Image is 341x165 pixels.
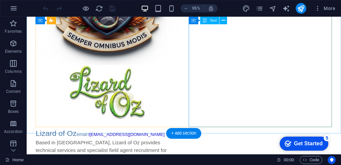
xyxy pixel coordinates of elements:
[191,4,201,12] h6: 95%
[296,3,306,14] button: publish
[95,5,103,12] i: Reload page
[4,129,23,134] p: Accordion
[284,156,294,164] span: 00 00
[314,5,335,12] span: More
[181,4,204,12] button: 95%
[210,19,217,22] span: Text
[242,4,250,12] button: design
[269,4,277,12] button: navigator
[82,4,90,12] button: Click here to leave preview mode and continue editing
[166,128,201,139] div: + Add section
[282,4,290,12] button: text_generator
[297,5,305,12] i: Publish
[95,4,103,12] button: reload
[5,49,22,54] p: Elements
[20,7,48,13] div: Get Started
[269,5,277,12] i: Navigator
[288,157,289,162] span: :
[256,4,264,12] button: pages
[282,5,290,12] i: AI Writer
[328,156,336,164] button: Usercentrics
[256,5,263,12] i: Pages (Ctrl+Alt+S)
[5,29,22,34] p: Favorites
[277,156,294,164] h6: Session time
[303,156,319,164] span: Code
[5,69,22,74] p: Columns
[312,3,338,14] button: More
[8,109,19,114] p: Boxes
[5,3,54,17] div: Get Started 5 items remaining, 0% complete
[6,89,21,94] p: Content
[208,5,214,11] i: On resize automatically adjust zoom level to fit chosen device.
[242,5,250,12] i: Design (Ctrl+Alt+Y)
[49,1,56,8] div: 5
[5,156,24,164] a: Click to cancel selection. Double-click to open Pages
[300,156,322,164] button: Code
